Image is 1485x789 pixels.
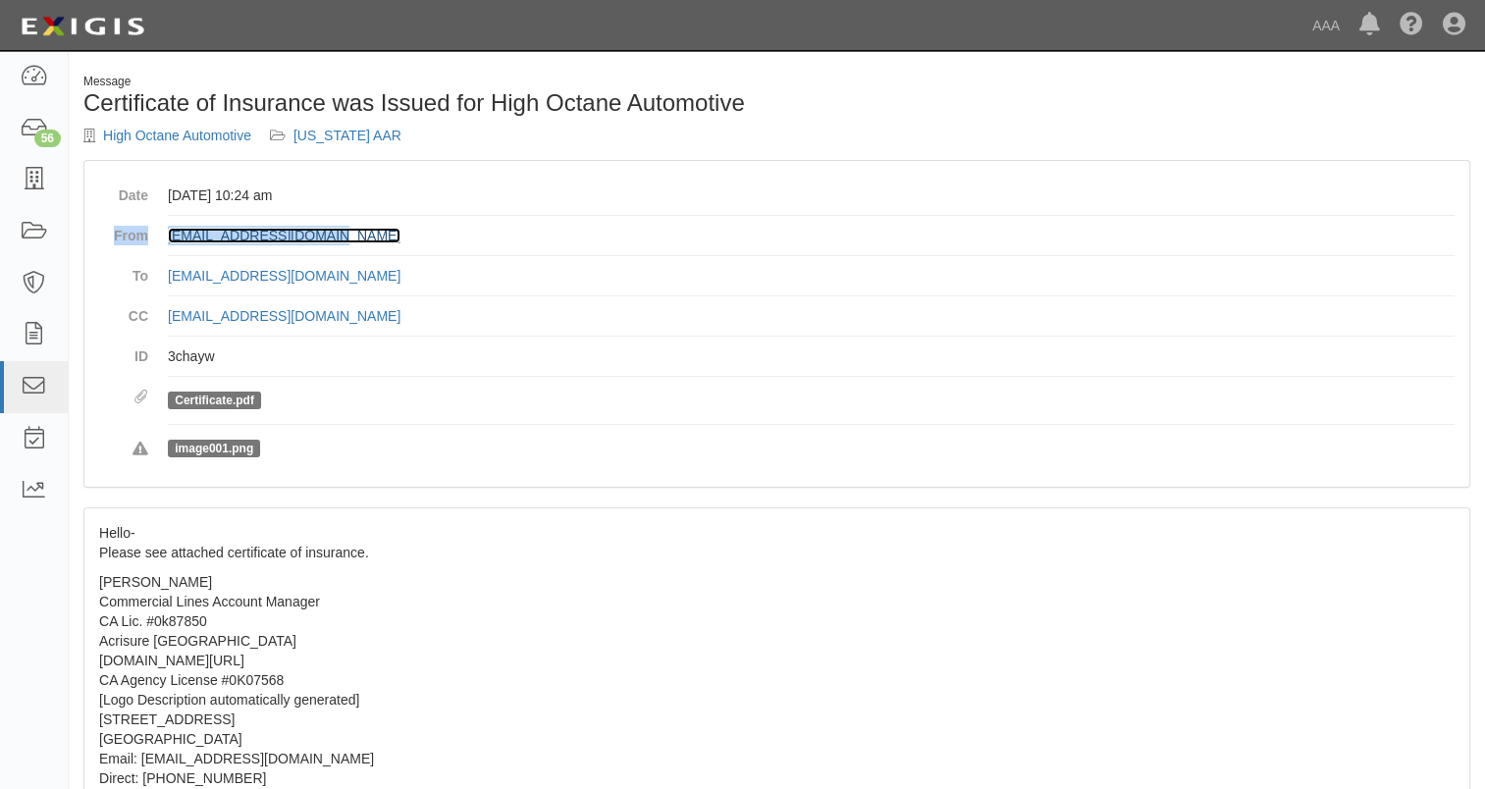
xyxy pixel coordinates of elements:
[293,128,401,143] a: [US_STATE] AAR
[83,74,763,90] div: Message
[99,216,148,245] dt: From
[168,268,400,284] a: [EMAIL_ADDRESS][DOMAIN_NAME]
[168,308,400,324] a: [EMAIL_ADDRESS][DOMAIN_NAME]
[99,256,148,286] dt: To
[134,391,148,404] i: Attachments
[168,176,1455,216] dd: [DATE] 10:24 am
[1302,6,1350,45] a: AAA
[99,296,148,326] dt: CC
[168,228,400,243] a: [EMAIL_ADDRESS][DOMAIN_NAME]
[99,176,148,205] dt: Date
[15,9,150,44] img: logo-5460c22ac91f19d4615b14bd174203de0afe785f0fc80cf4dbbc73dc1793850b.png
[133,443,148,456] i: Rejected attachments. These file types are not supported.
[99,337,148,366] dt: ID
[175,394,254,407] a: Certificate.pdf
[1400,14,1423,37] i: Help Center - Complianz
[83,90,763,116] h1: Certificate of Insurance was Issued for High Octane Automotive
[103,128,251,143] a: High Octane Automotive
[99,523,1455,562] p: Hello- Please see attached certificate of insurance.
[168,440,260,457] span: image001.png
[34,130,61,147] div: 56
[168,337,1455,377] dd: 3chayw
